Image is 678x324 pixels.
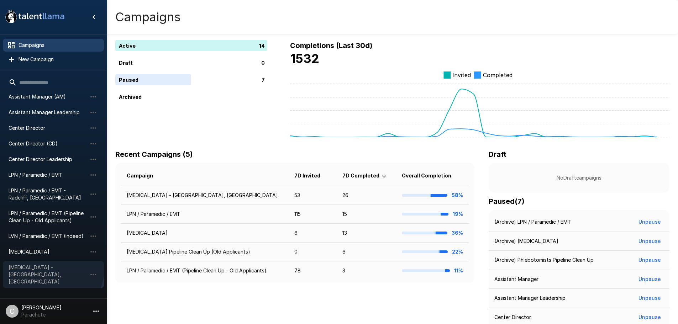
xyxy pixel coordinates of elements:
td: LPN / Paramedic / EMT [121,205,289,224]
td: 115 [289,205,337,224]
p: No Draft campaigns [500,174,658,181]
td: LPN / Paramedic / EMT (Pipeline Clean Up - Old Applicants) [121,261,289,280]
p: 14 [259,42,265,49]
td: 3 [337,261,396,280]
h4: Campaigns [115,10,181,25]
p: 0 [261,59,265,67]
button: Unpause [636,292,664,305]
button: Unpause [636,273,664,286]
td: 78 [289,261,337,280]
b: 58% [452,192,463,198]
button: Unpause [636,254,664,267]
b: Draft [489,150,506,159]
span: 7D Completed [342,171,389,180]
p: Assistant Manager [494,276,538,283]
p: Assistant Manager Leadership [494,294,566,302]
span: Overall Completion [402,171,461,180]
p: Center Director [494,314,531,321]
b: Completions (Last 30d) [290,41,373,50]
td: 6 [337,243,396,261]
td: [MEDICAL_DATA] Pipeline Clean Up (Old Applicants) [121,243,289,261]
p: 7 [262,76,265,84]
b: 19% [453,211,463,217]
button: Unpause [636,216,664,229]
td: 0 [289,243,337,261]
td: 26 [337,186,396,205]
td: 15 [337,205,396,224]
b: Recent Campaigns (5) [115,150,193,159]
td: 13 [337,224,396,243]
span: 7D Invited [294,171,330,180]
td: 6 [289,224,337,243]
b: 22% [452,249,463,255]
b: 36% [452,230,463,236]
p: (Archive) [MEDICAL_DATA] [494,238,558,245]
button: Unpause [636,311,664,324]
td: [MEDICAL_DATA] - [GEOGRAPHIC_DATA], [GEOGRAPHIC_DATA] [121,186,289,205]
td: 53 [289,186,337,205]
b: 11% [454,267,463,273]
button: Unpause [636,235,664,248]
p: (Archive) LPN / Paramedic / EMT [494,218,571,225]
b: Paused ( 7 ) [489,197,525,206]
td: [MEDICAL_DATA] [121,224,289,243]
span: Campaign [127,171,162,180]
b: 1532 [290,51,319,66]
p: (Archive) Phlebotomists Pipeline Clean Up [494,256,594,264]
